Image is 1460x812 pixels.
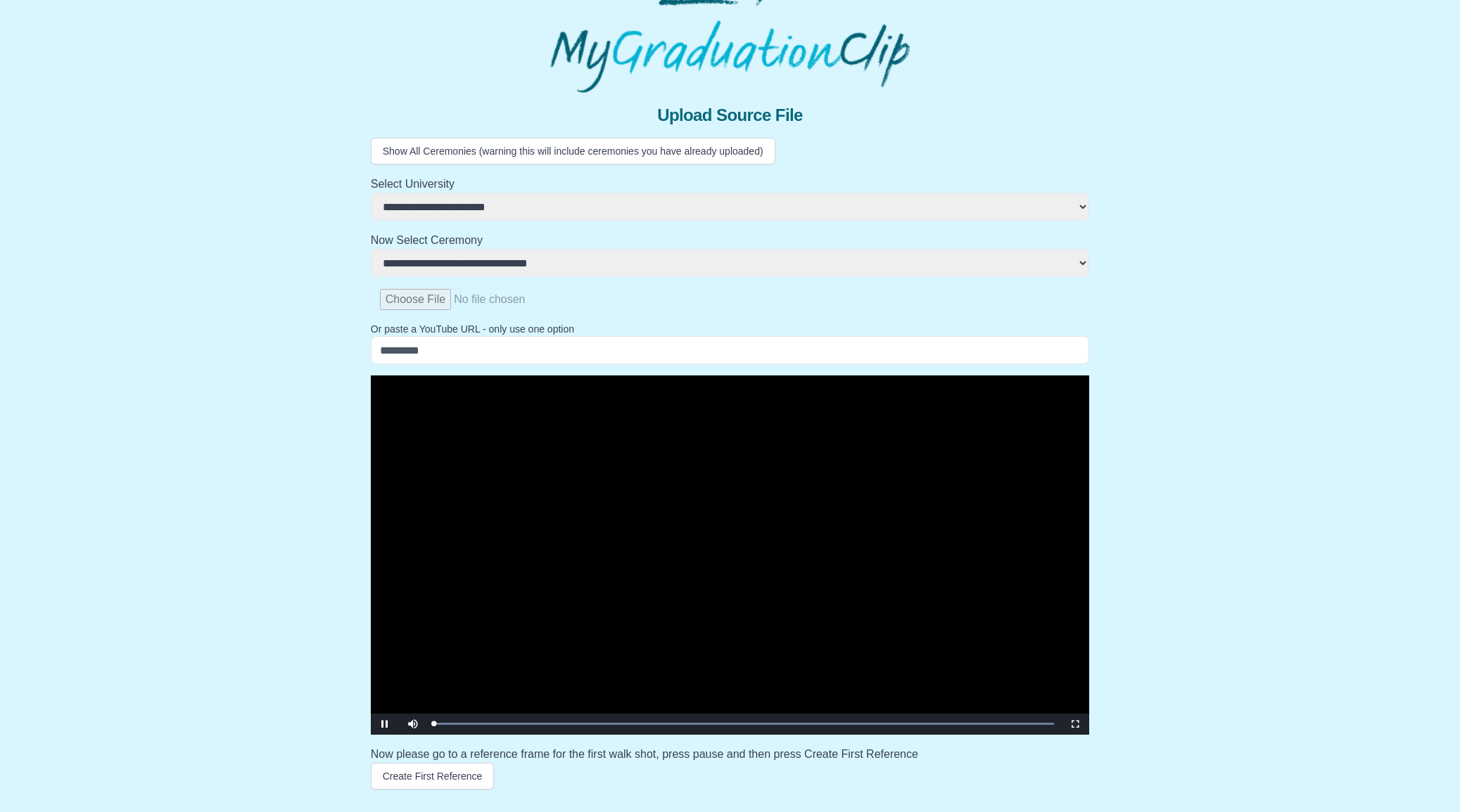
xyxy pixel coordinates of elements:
button: Show All Ceremonies (warning this will include ceremonies you have already uploaded) [371,138,775,165]
div: Video Player [371,375,1090,735]
h2: Select University [371,176,1090,193]
h2: Now Select Ceremony [371,232,1090,249]
button: Fullscreen [1061,714,1089,735]
p: Or paste a YouTube URL - only use one option [371,322,1090,336]
button: Create First Reference [371,763,495,790]
div: Progress Bar [434,723,1055,725]
span: Upload Source File [657,104,803,127]
h3: Now please go to a reference frame for the first walk shot, press pause and then press Create Fir... [371,746,1090,763]
button: Pause [371,714,399,735]
button: Mute [399,714,427,735]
